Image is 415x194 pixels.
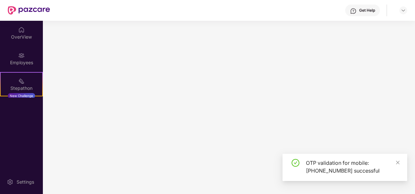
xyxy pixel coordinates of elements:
[306,159,399,175] div: OTP validation for mobile: [PHONE_NUMBER] successful
[292,159,299,167] span: check-circle
[1,85,42,91] div: Stepathon
[18,52,25,59] img: svg+xml;base64,PHN2ZyBpZD0iRW1wbG95ZWVzIiB4bWxucz0iaHR0cDovL3d3dy53My5vcmcvMjAwMC9zdmciIHdpZHRoPS...
[8,93,35,98] div: New Challenge
[15,179,36,185] div: Settings
[396,160,400,165] span: close
[401,8,406,13] img: svg+xml;base64,PHN2ZyBpZD0iRHJvcGRvd24tMzJ4MzIiIHhtbG5zPSJodHRwOi8vd3d3LnczLm9yZy8yMDAwL3N2ZyIgd2...
[8,6,50,15] img: New Pazcare Logo
[350,8,357,14] img: svg+xml;base64,PHN2ZyBpZD0iSGVscC0zMngzMiIgeG1sbnM9Imh0dHA6Ly93d3cudzMub3JnLzIwMDAvc3ZnIiB3aWR0aD...
[18,78,25,84] img: svg+xml;base64,PHN2ZyB4bWxucz0iaHR0cDovL3d3dy53My5vcmcvMjAwMC9zdmciIHdpZHRoPSIyMSIgaGVpZ2h0PSIyMC...
[7,179,13,185] img: svg+xml;base64,PHN2ZyBpZD0iU2V0dGluZy0yMHgyMCIgeG1sbnM9Imh0dHA6Ly93d3cudzMub3JnLzIwMDAvc3ZnIiB3aW...
[359,8,375,13] div: Get Help
[18,27,25,33] img: svg+xml;base64,PHN2ZyBpZD0iSG9tZSIgeG1sbnM9Imh0dHA6Ly93d3cudzMub3JnLzIwMDAvc3ZnIiB3aWR0aD0iMjAiIG...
